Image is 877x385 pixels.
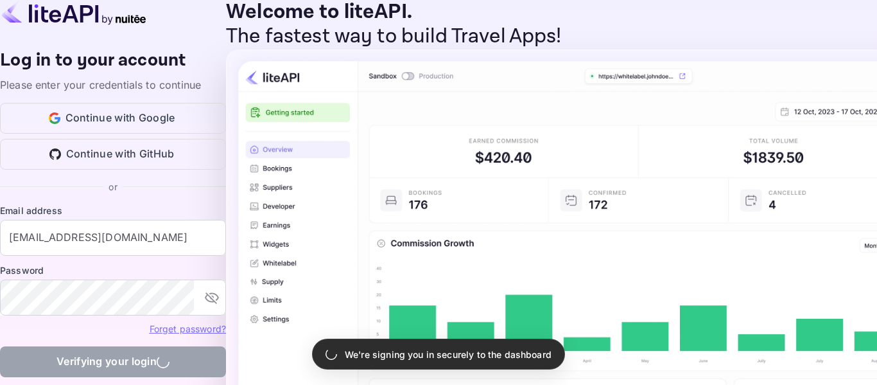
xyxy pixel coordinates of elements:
p: We're signing you in securely to the dashboard [345,348,551,361]
a: Forget password? [150,322,226,335]
p: or [109,180,117,193]
a: Forget password? [150,323,226,334]
button: toggle password visibility [199,285,225,310]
